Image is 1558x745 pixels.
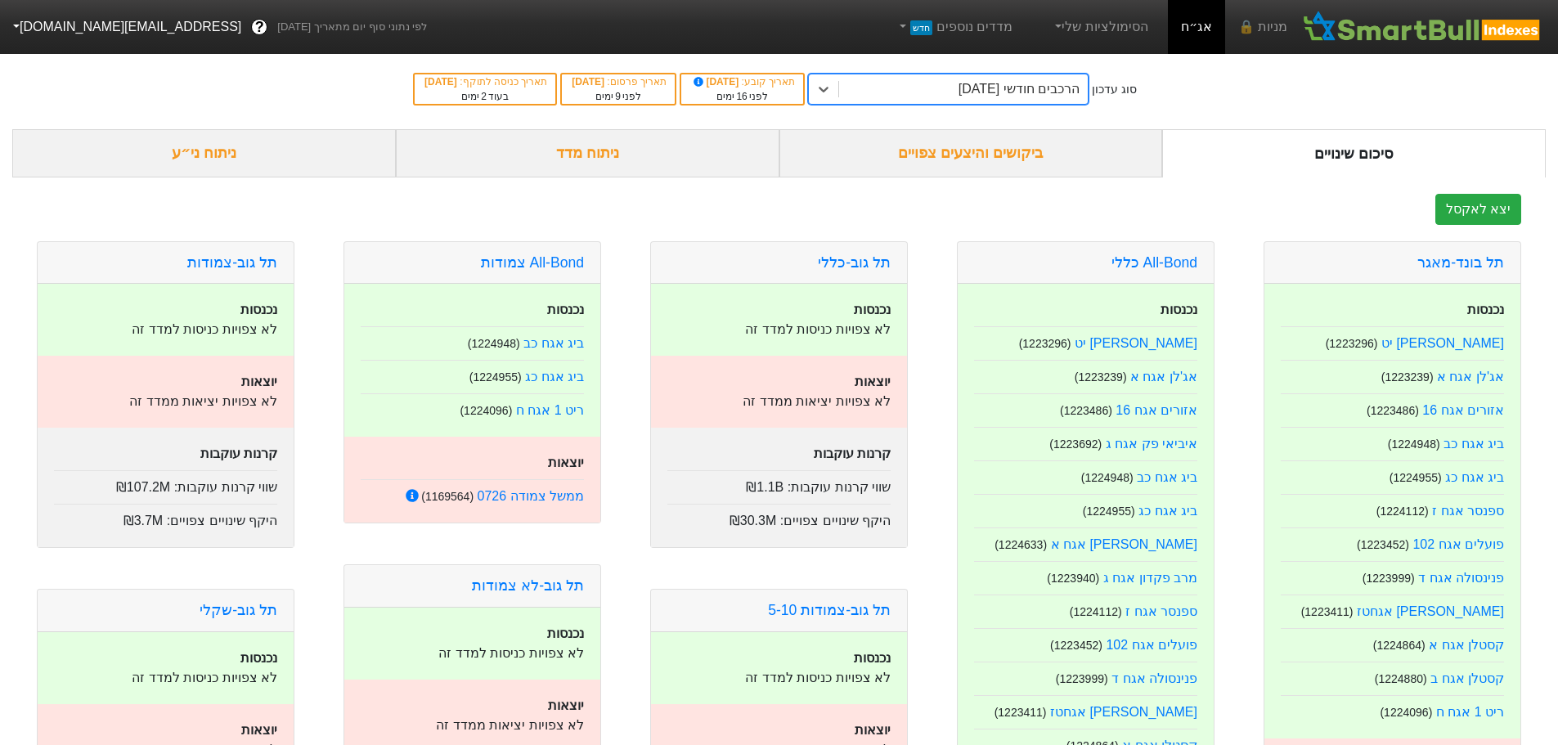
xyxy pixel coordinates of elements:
[1116,403,1197,417] a: אזורים אגח 16
[1081,471,1134,484] small: ( 1224948 )
[1045,11,1155,43] a: הסימולציות שלי
[1111,254,1197,271] a: All-Bond כללי
[1050,639,1102,652] small: ( 1223452 )
[768,602,891,618] a: תל גוב-צמודות 5-10
[1357,538,1409,551] small: ( 1223452 )
[1429,638,1504,652] a: קסטלן אגח א
[1388,438,1440,451] small: ( 1224948 )
[547,303,584,316] strong: נכנסות
[54,320,277,339] p: לא צפויות כניסות למדד זה
[1380,706,1432,719] small: ( 1224096 )
[746,480,783,494] span: ₪1.1B
[240,303,277,316] strong: נכנסות
[959,79,1080,99] div: הרכבים חודשי [DATE]
[460,404,512,417] small: ( 1224096 )
[1436,705,1504,719] a: ריט 1 אגח ח
[516,403,584,417] a: ריט 1 אגח ח
[570,74,667,89] div: תאריך פרסום :
[423,89,547,104] div: בעוד ימים
[525,370,584,384] a: ביג אגח כג
[667,504,891,531] div: היקף שינויים צפויים :
[1367,404,1419,417] small: ( 1223486 )
[1381,370,1434,384] small: ( 1223239 )
[54,392,277,411] p: לא צפויות יציאות ממדד זה
[472,577,584,594] a: תל גוב-לא צמודות
[855,723,891,737] strong: יוצאות
[277,19,427,35] span: לפי נתוני סוף יום מתאריך [DATE]
[854,651,891,665] strong: נכנסות
[1092,81,1137,98] div: סוג עדכון
[423,74,547,89] div: תאריך כניסה לתוקף :
[1357,604,1504,618] a: [PERSON_NAME] אגחטז
[1137,470,1197,484] a: ביג אגח כב
[995,538,1047,551] small: ( 1224633 )
[736,91,747,102] span: 16
[1432,504,1504,518] a: ספנסר אגח ז
[240,651,277,665] strong: נכנסות
[667,470,891,497] div: שווי קרנות עוקבות :
[572,76,607,88] span: [DATE]
[1019,337,1071,350] small: ( 1223296 )
[200,447,277,460] strong: קרנות עוקבות
[54,470,277,497] div: שווי קרנות עוקבות :
[1050,705,1197,719] a: [PERSON_NAME] אגחטז
[667,668,891,688] p: לא צפויות כניסות למדד זה
[469,370,522,384] small: ( 1224955 )
[1049,438,1102,451] small: ( 1223692 )
[255,16,264,38] span: ?
[689,74,795,89] div: תאריך קובע :
[548,698,584,712] strong: יוצאות
[1161,303,1197,316] strong: נכנסות
[1301,605,1354,618] small: ( 1223411 )
[1070,605,1122,618] small: ( 1224112 )
[854,303,891,316] strong: נכנסות
[889,11,1019,43] a: מדדים נוספיםחדש
[1430,671,1504,685] a: קסטלן אגח ב
[424,76,460,88] span: [DATE]
[1130,370,1197,384] a: אג'לן אגח א
[1422,403,1504,417] a: אזורים אגח 16
[421,490,474,503] small: ( 1169564 )
[1467,303,1504,316] strong: נכנסות
[1376,505,1429,518] small: ( 1224112 )
[1083,505,1135,518] small: ( 1224955 )
[1417,254,1504,271] a: תל בונד-מאגר
[12,129,396,177] div: ניתוח ני״ע
[689,89,795,104] div: לפני ימים
[1056,672,1108,685] small: ( 1223999 )
[548,456,584,469] strong: יוצאות
[123,514,164,527] span: ₪3.7M
[910,20,932,35] span: חדש
[1445,470,1504,484] a: ביג אגח כג
[1125,604,1197,618] a: ספנסר אגח ז
[1444,437,1504,451] a: ביג אגח כב
[361,644,584,663] p: לא צפויות כניסות למדד זה
[779,129,1163,177] div: ביקושים והיצעים צפויים
[481,91,487,102] span: 2
[814,447,891,460] strong: קרנות עוקבות
[570,89,667,104] div: לפני ימים
[1060,404,1112,417] small: ( 1223486 )
[1106,638,1197,652] a: פועלים אגח 102
[615,91,621,102] span: 9
[361,716,584,735] p: לא צפויות יציאות ממדד זה
[818,254,891,271] a: תל גוב-כללי
[241,375,277,388] strong: יוצאות
[187,254,277,271] a: תל גוב-צמודות
[468,337,520,350] small: ( 1224948 )
[1051,537,1198,551] a: [PERSON_NAME] אגח א
[1381,336,1504,350] a: [PERSON_NAME] יט
[1106,437,1197,451] a: איביאי פק אגח ג
[1390,471,1442,484] small: ( 1224955 )
[1363,572,1415,585] small: ( 1223999 )
[855,375,891,388] strong: יוצאות
[1111,671,1197,685] a: פנינסולה אגח ד
[241,723,277,737] strong: יוצאות
[1138,504,1197,518] a: ביג אגח כג
[1075,336,1197,350] a: [PERSON_NAME] יט
[547,626,584,640] strong: נכנסות
[691,76,742,88] span: [DATE]
[1103,571,1197,585] a: מרב פקדון אגח ג
[1373,639,1426,652] small: ( 1224864 )
[730,514,776,527] span: ₪30.3M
